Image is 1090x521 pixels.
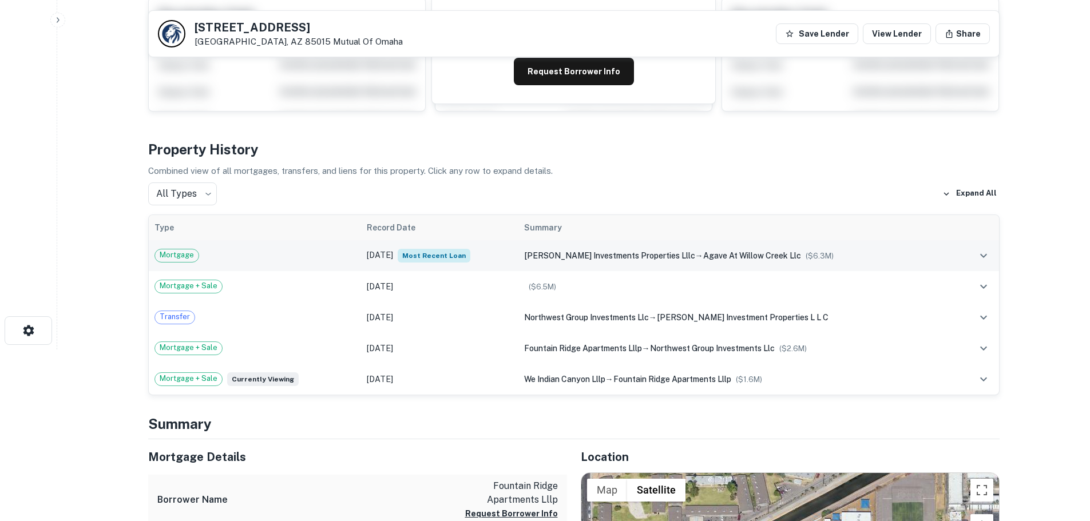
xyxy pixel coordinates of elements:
h5: [STREET_ADDRESS] [195,22,403,33]
iframe: Chat Widget [1033,429,1090,484]
p: Combined view of all mortgages, transfers, and liens for this property. Click any row to expand d... [148,164,1000,178]
button: Toggle fullscreen view [970,479,993,502]
span: [PERSON_NAME] investment properties l l c [657,313,829,322]
div: → [524,311,951,324]
button: expand row [974,339,993,358]
button: Show satellite imagery [627,479,685,502]
button: Request Borrower Info [465,507,558,520]
td: [DATE] [361,240,518,271]
div: → [524,342,951,355]
h4: Property History [148,139,1000,160]
span: we indian canyon lllp [524,375,605,384]
button: expand row [974,308,993,327]
td: [DATE] [361,302,518,333]
button: Share [936,23,990,44]
th: Summary [518,215,957,240]
div: → [524,373,951,385]
span: ($ 2.6M ) [779,344,807,353]
span: ($ 6.3M ) [806,252,834,260]
span: ($ 6.5M ) [529,283,556,291]
th: Type [149,215,362,240]
h4: Summary [148,413,1000,434]
td: [DATE] [361,333,518,364]
h6: Borrower Name [157,493,228,507]
span: Transfer [155,311,195,323]
div: All Types [148,182,217,205]
span: Mortgage + Sale [155,280,222,292]
span: Mortgage + Sale [155,373,222,384]
button: expand row [974,369,993,389]
span: fountain ridge apartments lllp [524,344,642,353]
span: ($ 1.6M ) [736,375,762,384]
span: Currently viewing [227,372,299,386]
div: → [524,249,951,262]
span: [PERSON_NAME] investments properties lllc [524,251,695,260]
a: View Lender [863,23,931,44]
button: Show street map [587,479,627,502]
th: Record Date [361,215,518,240]
td: [DATE] [361,271,518,302]
button: Request Borrower Info [514,58,634,85]
span: northwest group investments llc [650,344,775,353]
span: Mortgage + Sale [155,342,222,353]
p: fountain ridge apartments lllp [455,479,558,507]
td: [DATE] [361,364,518,395]
button: expand row [974,277,993,296]
span: agave at willow creek llc [703,251,801,260]
span: Mortgage [155,249,199,261]
button: Save Lender [776,23,858,44]
a: Mutual Of Omaha [333,37,403,46]
button: Expand All [940,185,1000,202]
span: fountain ridge apartments lllp [613,375,731,384]
h5: Location [581,448,1000,466]
span: northwest group investments llc [524,313,649,322]
p: [GEOGRAPHIC_DATA], AZ 85015 [195,37,403,47]
h5: Mortgage Details [148,448,567,466]
span: Most Recent Loan [398,249,470,263]
button: expand row [974,246,993,265]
